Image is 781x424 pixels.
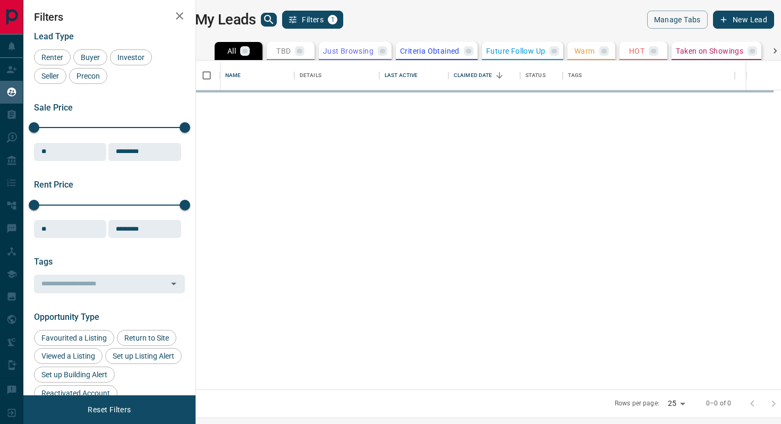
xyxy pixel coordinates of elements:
div: Precon [69,68,107,84]
p: Just Browsing [323,47,373,55]
span: Favourited a Listing [38,334,111,342]
div: Last Active [379,61,448,90]
button: search button [261,13,277,27]
p: 0–0 of 0 [706,399,731,408]
button: Filters1 [282,11,343,29]
span: Sale Price [34,103,73,113]
div: Reactivated Account [34,385,117,401]
button: Open [166,276,181,291]
div: 25 [664,396,689,411]
div: Claimed Date [454,61,493,90]
div: Viewed a Listing [34,348,103,364]
div: Buyer [73,49,107,65]
p: Rows per page: [615,399,659,408]
div: Renter [34,49,71,65]
div: Status [520,61,563,90]
span: Seller [38,72,63,80]
span: Tags [34,257,53,267]
div: Investor [110,49,152,65]
div: Status [525,61,546,90]
span: Viewed a Listing [38,352,99,360]
div: Favourited a Listing [34,330,114,346]
p: All [227,47,236,55]
div: Claimed Date [448,61,520,90]
div: Details [294,61,379,90]
span: Rent Price [34,180,73,190]
span: 1 [329,16,336,23]
p: HOT [629,47,644,55]
div: Name [220,61,294,90]
span: Set up Listing Alert [109,352,178,360]
div: Name [225,61,241,90]
span: Investor [114,53,148,62]
div: Set up Listing Alert [105,348,182,364]
span: Return to Site [121,334,173,342]
p: Taken on Showings [676,47,743,55]
h1: My Leads [195,11,256,28]
div: Details [300,61,321,90]
p: Criteria Obtained [400,47,460,55]
button: Manage Tabs [647,11,708,29]
div: Tags [563,61,735,90]
span: Reactivated Account [38,389,114,397]
p: Future Follow Up [486,47,545,55]
div: Last Active [385,61,418,90]
button: Sort [492,68,507,83]
span: Lead Type [34,31,74,41]
button: Reset Filters [81,401,138,419]
span: Set up Building Alert [38,370,111,379]
h2: Filters [34,11,185,23]
p: Warm [574,47,595,55]
span: Precon [73,72,104,80]
div: Seller [34,68,66,84]
button: New Lead [713,11,774,29]
p: TBD [276,47,291,55]
div: Tags [568,61,582,90]
span: Buyer [77,53,104,62]
div: Set up Building Alert [34,367,115,383]
div: Return to Site [117,330,176,346]
span: Opportunity Type [34,312,99,322]
span: Renter [38,53,67,62]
